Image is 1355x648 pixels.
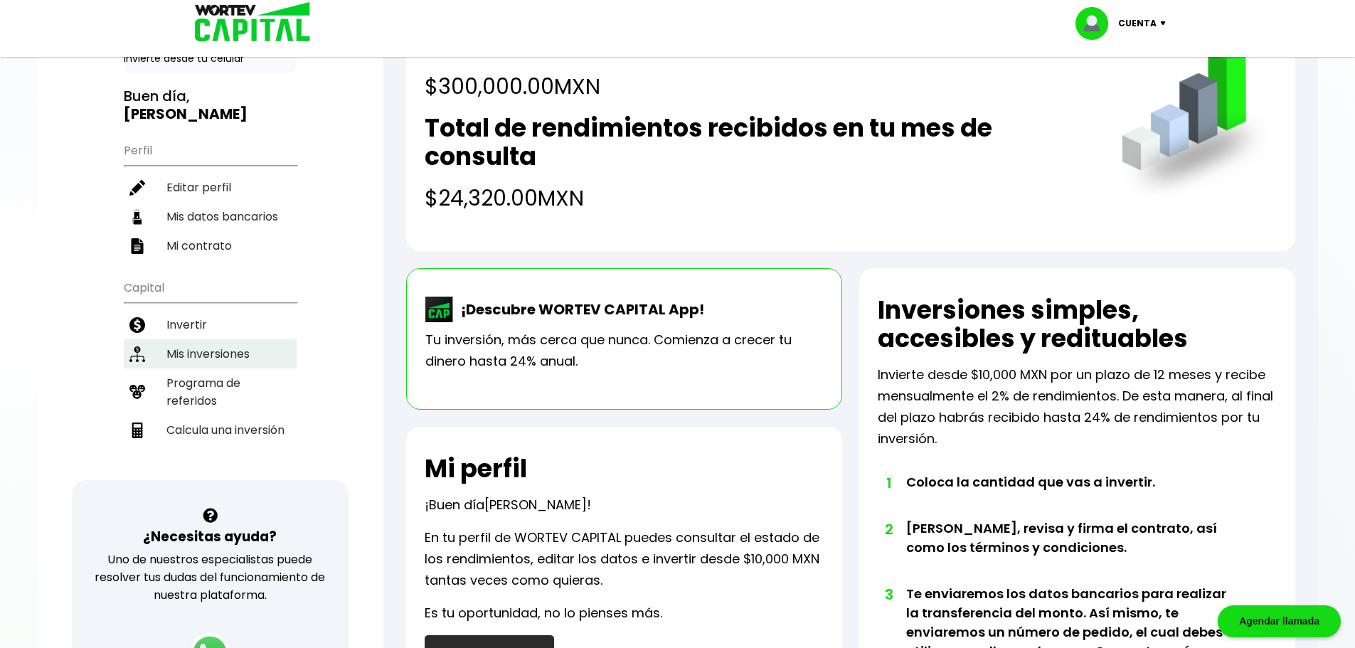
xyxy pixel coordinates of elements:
[124,87,297,123] h3: Buen día,
[129,180,145,196] img: editar-icon.952d3147.svg
[885,584,892,605] span: 3
[425,455,527,483] h2: Mi perfil
[129,317,145,333] img: invertir-icon.b3b967d7.svg
[124,104,248,124] b: [PERSON_NAME]
[425,31,782,59] h2: Total de inversiones activas
[1075,7,1118,40] img: profile-image
[129,346,145,362] img: inversiones-icon.6695dc30.svg
[129,238,145,254] img: contrato-icon.f2db500c.svg
[1118,13,1157,34] p: Cuenta
[1157,21,1176,26] img: icon-down
[143,526,277,547] h3: ¿Necesitas ayuda?
[124,415,297,445] a: Calcula una inversión
[484,496,587,514] span: [PERSON_NAME]
[124,231,297,260] a: Mi contrato
[124,173,297,202] a: Editar perfil
[124,368,297,415] a: Programa de referidos
[906,472,1237,519] li: Coloca la cantidad que vas a invertir.
[1218,605,1341,637] div: Agendar llamada
[425,329,823,372] p: Tu inversión, más cerca que nunca. Comienza a crecer tu dinero hasta 24% anual.
[906,519,1237,584] li: [PERSON_NAME], revisa y firma el contrato, así como los términos y condiciones.
[1115,42,1277,203] img: grafica.516fef24.png
[124,272,297,480] ul: Capital
[425,297,454,322] img: wortev-capital-app-icon
[124,51,297,66] p: Invierte desde tu celular
[129,384,145,400] img: recomiendanos-icon.9b8e9327.svg
[425,527,824,591] p: En tu perfil de WORTEV CAPITAL puedes consultar el estado de los rendimientos, editar los datos e...
[425,494,591,516] p: ¡Buen día !
[90,551,330,604] p: Uno de nuestros especialistas puede resolver tus dudas del funcionamiento de nuestra plataforma.
[885,472,892,494] span: 1
[454,299,704,320] p: ¡Descubre WORTEV CAPITAL App!
[124,310,297,339] a: Invertir
[425,182,1093,214] h4: $24,320.00 MXN
[885,519,892,540] span: 2
[425,114,1093,171] h2: Total de rendimientos recibidos en tu mes de consulta
[425,70,782,102] h4: $300,000.00 MXN
[124,202,297,231] a: Mis datos bancarios
[124,134,297,260] ul: Perfil
[425,602,662,624] p: Es tu oportunidad, no lo pienses más.
[878,364,1277,450] p: Invierte desde $10,000 MXN por un plazo de 12 meses y recibe mensualmente el 2% de rendimientos. ...
[878,296,1277,353] h2: Inversiones simples, accesibles y redituables
[129,209,145,225] img: datos-icon.10cf9172.svg
[124,339,297,368] a: Mis inversiones
[129,423,145,438] img: calculadora-icon.17d418c4.svg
